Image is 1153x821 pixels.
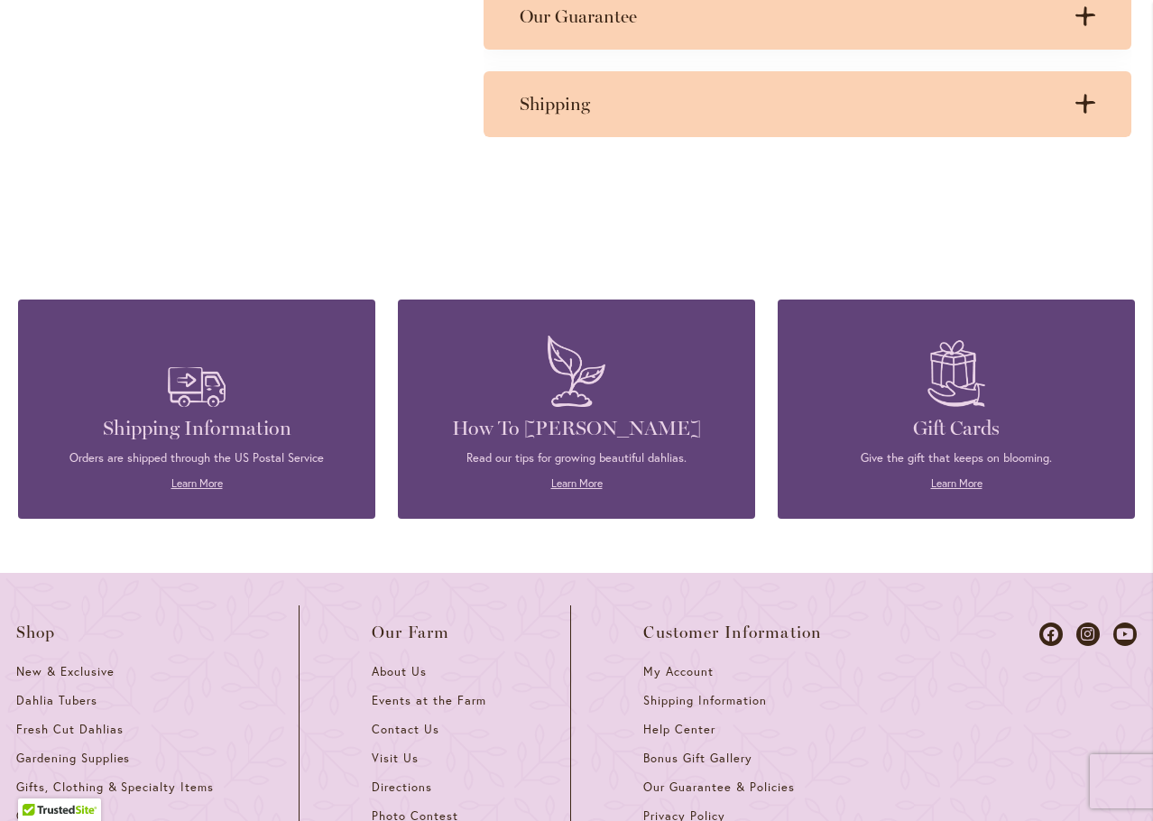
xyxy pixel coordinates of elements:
[1039,623,1063,646] a: Dahlias on Facebook
[643,693,766,708] span: Shipping Information
[45,450,348,466] p: Orders are shipped through the US Postal Service
[643,623,822,641] span: Customer Information
[520,93,1059,115] h3: Shipping
[931,476,982,490] a: Learn More
[372,722,439,737] span: Contact Us
[171,476,223,490] a: Learn More
[643,751,752,766] span: Bonus Gift Gallery
[484,71,1131,137] summary: Shipping
[16,722,124,737] span: Fresh Cut Dahlias
[16,693,97,708] span: Dahlia Tubers
[372,751,419,766] span: Visit Us
[16,623,56,641] span: Shop
[372,664,427,679] span: About Us
[551,476,603,490] a: Learn More
[1076,623,1100,646] a: Dahlias on Instagram
[1113,623,1137,646] a: Dahlias on Youtube
[372,623,449,641] span: Our Farm
[425,416,728,441] h4: How To [PERSON_NAME]
[16,664,115,679] span: New & Exclusive
[643,664,714,679] span: My Account
[805,450,1108,466] p: Give the gift that keeps on blooming.
[643,722,715,737] span: Help Center
[520,5,1059,28] h3: Our Guarantee
[805,416,1108,441] h4: Gift Cards
[16,751,130,766] span: Gardening Supplies
[425,450,728,466] p: Read our tips for growing beautiful dahlias.
[45,416,348,441] h4: Shipping Information
[372,693,485,708] span: Events at the Farm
